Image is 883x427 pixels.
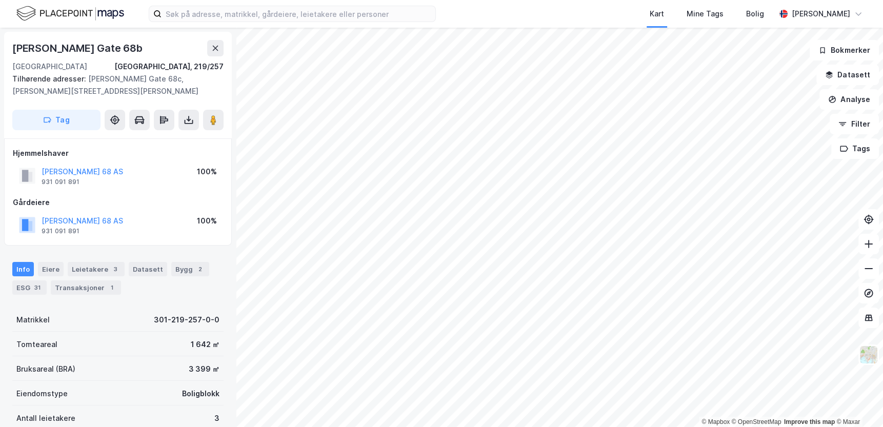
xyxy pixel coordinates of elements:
[832,378,883,427] iframe: Chat Widget
[129,262,167,276] div: Datasett
[114,60,224,73] div: [GEOGRAPHIC_DATA], 219/257
[107,282,117,293] div: 1
[171,262,209,276] div: Bygg
[191,338,219,351] div: 1 642 ㎡
[214,412,219,424] div: 3
[197,166,217,178] div: 100%
[701,418,730,425] a: Mapbox
[16,338,57,351] div: Tomteareal
[687,8,724,20] div: Mine Tags
[38,262,64,276] div: Eiere
[830,114,879,134] button: Filter
[195,264,205,274] div: 2
[16,363,75,375] div: Bruksareal (BRA)
[154,314,219,326] div: 301-219-257-0-0
[189,363,219,375] div: 3 399 ㎡
[12,60,87,73] div: [GEOGRAPHIC_DATA]
[16,388,68,400] div: Eiendomstype
[42,227,79,235] div: 931 091 891
[162,6,435,22] input: Søk på adresse, matrikkel, gårdeiere, leietakere eller personer
[831,138,879,159] button: Tags
[792,8,850,20] div: [PERSON_NAME]
[16,314,50,326] div: Matrikkel
[197,215,217,227] div: 100%
[182,388,219,400] div: Boligblokk
[42,178,79,186] div: 931 091 891
[12,280,47,295] div: ESG
[784,418,835,425] a: Improve this map
[12,74,88,83] span: Tilhørende adresser:
[12,40,145,56] div: [PERSON_NAME] Gate 68b
[732,418,781,425] a: OpenStreetMap
[650,8,664,20] div: Kart
[12,73,215,97] div: [PERSON_NAME] Gate 68c, [PERSON_NAME][STREET_ADDRESS][PERSON_NAME]
[110,264,121,274] div: 3
[819,89,879,110] button: Analyse
[51,280,121,295] div: Transaksjoner
[13,147,223,159] div: Hjemmelshaver
[746,8,764,20] div: Bolig
[816,65,879,85] button: Datasett
[12,110,101,130] button: Tag
[13,196,223,209] div: Gårdeiere
[12,262,34,276] div: Info
[68,262,125,276] div: Leietakere
[32,282,43,293] div: 31
[832,378,883,427] div: Kontrollprogram for chat
[810,40,879,60] button: Bokmerker
[859,345,878,364] img: Z
[16,5,124,23] img: logo.f888ab2527a4732fd821a326f86c7f29.svg
[16,412,75,424] div: Antall leietakere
